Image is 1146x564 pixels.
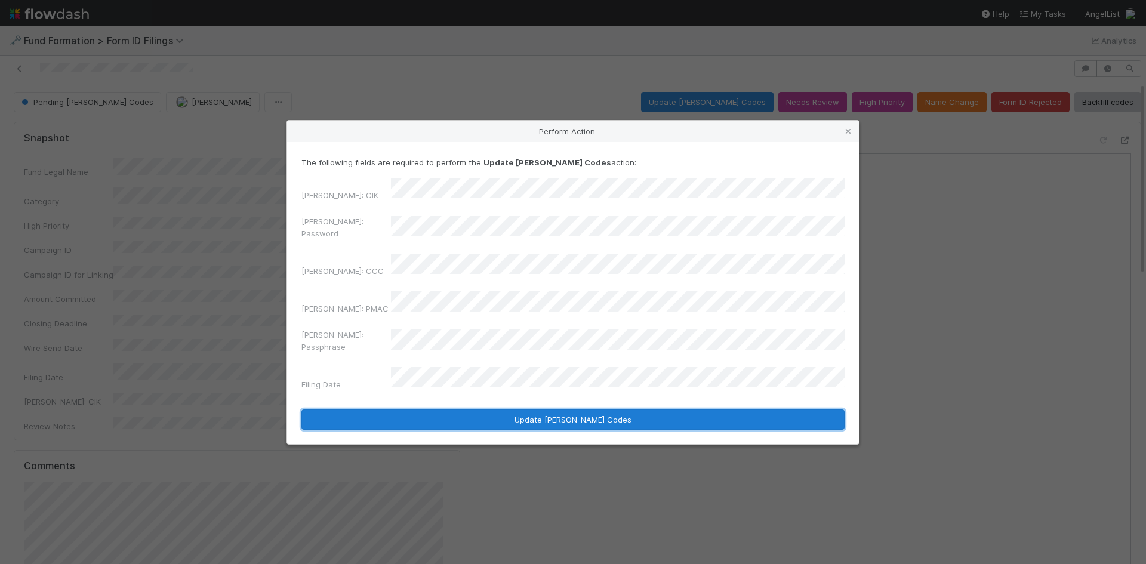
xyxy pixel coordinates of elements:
[301,409,845,430] button: Update [PERSON_NAME] Codes
[301,156,845,168] p: The following fields are required to perform the action:
[301,303,389,315] label: [PERSON_NAME]: PMAC
[287,121,859,142] div: Perform Action
[301,189,378,201] label: [PERSON_NAME]: CIK
[301,329,391,353] label: [PERSON_NAME]: Passphrase
[301,265,384,277] label: [PERSON_NAME]: CCC
[483,158,611,167] strong: Update [PERSON_NAME] Codes
[301,378,341,390] label: Filing Date
[301,215,391,239] label: [PERSON_NAME]: Password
